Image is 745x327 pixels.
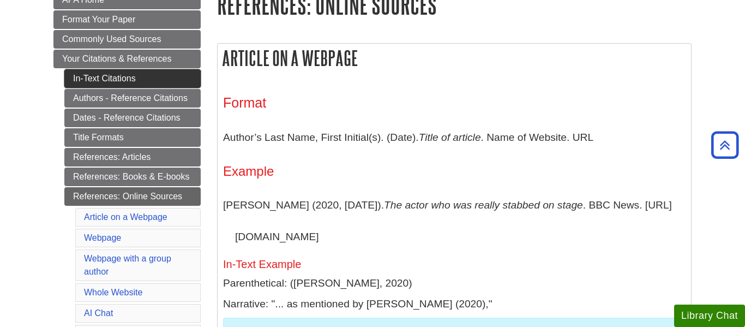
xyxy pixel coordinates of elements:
a: References: Books & E-books [64,168,201,186]
h4: Example [223,164,686,179]
a: Authors - Reference Citations [64,89,201,108]
a: Commonly Used Sources [53,30,201,49]
a: Dates - Reference Citations [64,109,201,127]
a: References: Online Sources [64,187,201,206]
i: The actor who was really stabbed on stage [384,199,583,211]
a: Webpage [84,233,121,242]
h2: Article on a Webpage [218,44,691,73]
a: In-Text Citations [64,69,201,88]
p: Narrative: "... as mentioned by [PERSON_NAME] (2020)," [223,296,686,312]
a: Whole Website [84,288,142,297]
a: Title Formats [64,128,201,147]
a: Format Your Paper [53,10,201,29]
i: Title of article [419,132,481,143]
a: Article on a Webpage [84,212,167,222]
a: Back to Top [707,138,742,152]
p: Parenthetical: ([PERSON_NAME], 2020) [223,276,686,292]
a: Your Citations & References [53,50,201,68]
span: Format Your Paper [62,15,135,24]
span: Commonly Used Sources [62,34,161,44]
a: Webpage with a group author [84,254,171,276]
h3: Format [223,95,686,111]
h5: In-Text Example [223,258,686,270]
a: AI Chat [84,308,113,318]
span: Your Citations & References [62,54,171,63]
p: [PERSON_NAME] (2020, [DATE]). . BBC News. [URL][DOMAIN_NAME] [223,189,686,252]
button: Library Chat [674,305,745,327]
p: Author’s Last Name, First Initial(s). (Date). . Name of Website. URL [223,122,686,153]
a: References: Articles [64,148,201,167]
